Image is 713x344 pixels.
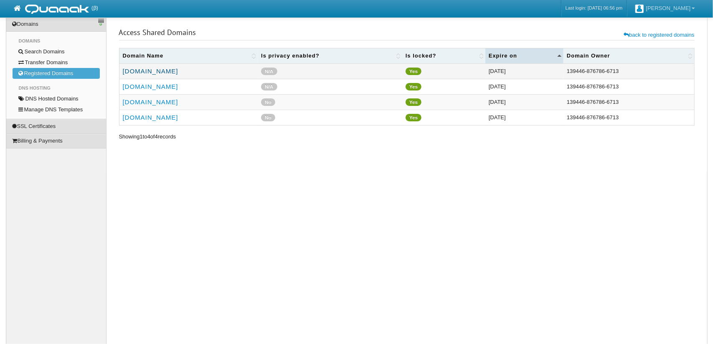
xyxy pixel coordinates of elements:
[13,35,100,46] li: Domains
[261,53,320,59] a: Is privacy enabled?
[567,68,619,74] span: 139446-876786-6713
[155,133,158,140] span: 4
[13,104,100,115] a: Manage DNS Templates
[567,114,619,121] span: 139446-876786-6713
[567,53,610,59] a: Domain Owner
[13,68,100,79] a: Registered Domains
[6,17,106,31] a: Domains
[261,83,277,90] span: N/A
[567,83,619,90] span: 139446-876786-6713
[140,133,142,140] span: 1
[147,133,150,140] span: 4
[485,79,563,95] td: [DATE]
[489,53,517,59] a: Expire on
[13,57,100,68] a: Transfer Domains
[123,53,164,59] a: Domain Name
[261,98,275,106] span: No
[123,83,178,90] a: [DOMAIN_NAME]
[406,114,421,121] span: Yes
[485,64,563,79] td: [DATE]
[261,114,275,121] span: No
[119,130,301,141] div: Showing to of records
[123,114,178,121] a: [DOMAIN_NAME]
[98,19,104,25] a: Sidebar switch
[13,93,100,104] a: DNS Hosted Domains
[92,0,98,15] span: (β)
[406,98,421,106] span: Yes
[406,53,436,59] a: Is locked?
[123,98,178,105] a: [DOMAIN_NAME]
[123,68,178,75] a: [DOMAIN_NAME]
[406,68,421,75] span: Yes
[567,99,619,105] span: 139446-876786-6713
[485,110,563,126] td: [DATE]
[624,32,694,38] a: back to registered domains
[566,4,623,12] a: Last login: [DATE] 06:56 pm
[261,68,277,75] span: N/A
[406,83,421,90] span: Yes
[485,95,563,110] td: [DATE]
[13,46,100,57] a: Search Domains
[119,27,695,40] h3: Access Shared Domains
[6,119,106,133] a: SSL Certificates
[13,83,100,93] li: DNS Hosting
[6,134,106,148] a: Billing & Payments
